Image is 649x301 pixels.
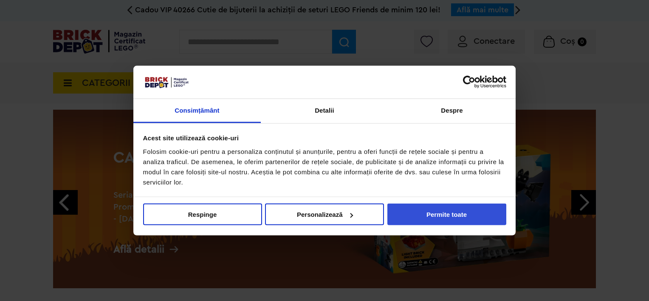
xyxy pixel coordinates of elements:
[387,204,506,225] button: Permite toate
[143,133,506,143] div: Acest site utilizează cookie-uri
[265,204,384,225] button: Personalizează
[388,99,516,123] a: Despre
[143,75,190,89] img: siglă
[133,99,261,123] a: Consimțământ
[143,204,262,225] button: Respinge
[432,76,506,88] a: Usercentrics Cookiebot - opens in a new window
[143,146,506,187] div: Folosim cookie-uri pentru a personaliza conținutul și anunțurile, pentru a oferi funcții de rețel...
[261,99,388,123] a: Detalii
